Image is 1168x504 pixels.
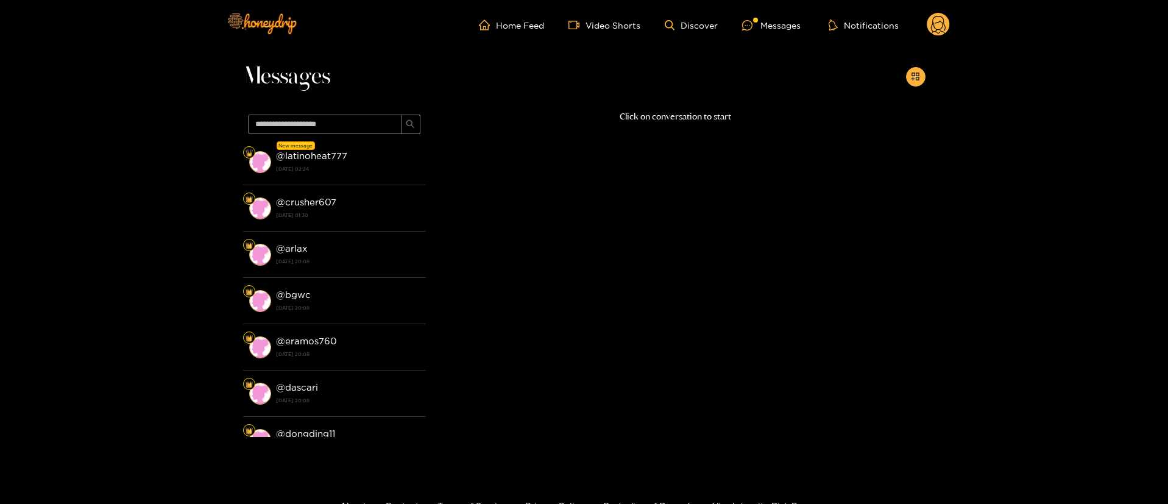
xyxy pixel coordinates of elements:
[276,428,335,439] strong: @ dongding11
[568,20,586,30] span: video-camera
[568,20,640,30] a: Video Shorts
[665,20,718,30] a: Discover
[825,19,902,31] button: Notifications
[249,244,271,266] img: conversation
[246,381,253,388] img: Fan Level
[906,67,926,87] button: appstore-add
[276,302,420,313] strong: [DATE] 20:08
[276,197,336,207] strong: @ crusher607
[276,151,347,161] strong: @ latinoheat777
[246,149,253,157] img: Fan Level
[246,242,253,249] img: Fan Level
[246,288,253,296] img: Fan Level
[276,349,420,360] strong: [DATE] 20:08
[243,62,330,91] span: Messages
[406,119,415,130] span: search
[249,197,271,219] img: conversation
[742,18,801,32] div: Messages
[911,72,920,82] span: appstore-add
[276,382,318,392] strong: @ dascari
[426,110,926,124] p: Click on conversation to start
[277,141,315,150] div: New message
[249,336,271,358] img: conversation
[401,115,420,134] button: search
[479,20,544,30] a: Home Feed
[246,427,253,435] img: Fan Level
[276,256,420,267] strong: [DATE] 20:08
[276,163,420,174] strong: [DATE] 02:24
[276,210,420,221] strong: [DATE] 01:30
[246,196,253,203] img: Fan Level
[276,395,420,406] strong: [DATE] 20:08
[276,336,337,346] strong: @ eramos760
[246,335,253,342] img: Fan Level
[479,20,496,30] span: home
[249,151,271,173] img: conversation
[249,429,271,451] img: conversation
[249,383,271,405] img: conversation
[249,290,271,312] img: conversation
[276,289,311,300] strong: @ bgwc
[276,243,308,254] strong: @ arlax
